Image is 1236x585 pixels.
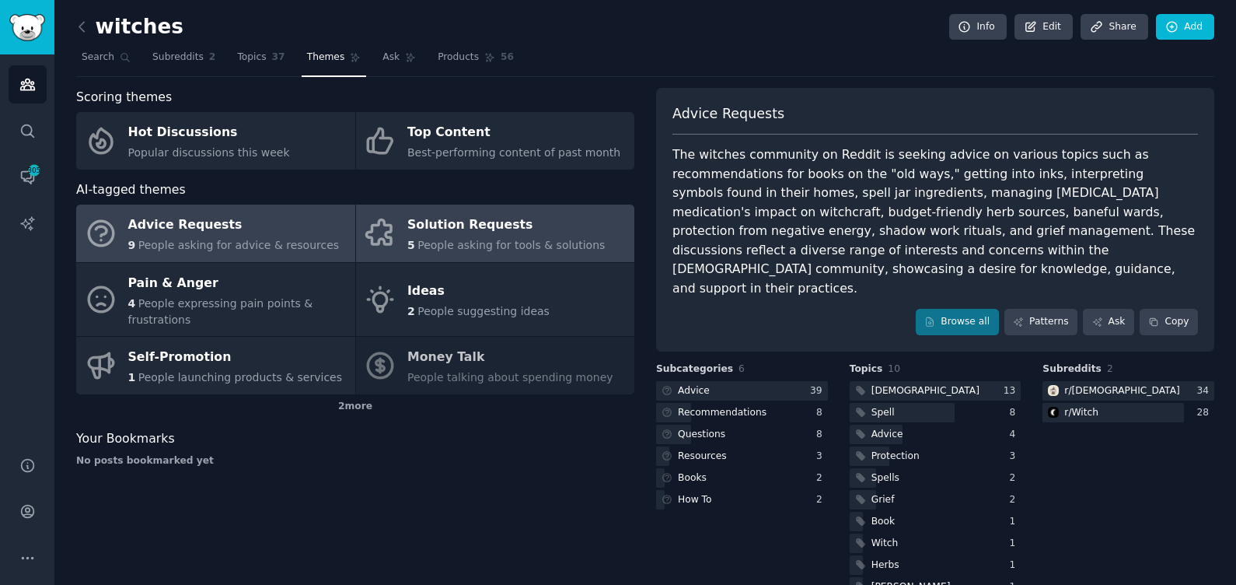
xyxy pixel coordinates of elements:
[76,205,355,262] a: Advice Requests9People asking for advice & resources
[1042,403,1214,422] a: Witchr/Witch28
[810,384,828,398] div: 39
[678,493,712,507] div: How To
[1107,363,1113,374] span: 2
[432,45,519,77] a: Products56
[850,534,1021,553] a: Witch1
[678,406,766,420] div: Recommendations
[871,471,899,485] div: Spells
[76,454,634,468] div: No posts bookmarked yet
[871,537,899,551] div: Witch
[76,263,355,337] a: Pain & Anger4People expressing pain points & frustrations
[76,15,183,40] h2: witches
[672,104,784,124] span: Advice Requests
[152,51,204,65] span: Subreddits
[678,384,710,398] div: Advice
[209,51,216,65] span: 2
[128,213,340,238] div: Advice Requests
[850,381,1021,401] a: [DEMOGRAPHIC_DATA]13
[76,429,175,449] span: Your Bookmarks
[1010,471,1021,485] div: 2
[1048,407,1059,418] img: Witch
[76,45,136,77] a: Search
[1048,385,1059,396] img: witchcraft
[678,450,727,464] div: Resources
[356,263,635,337] a: Ideas2People suggesting ideas
[916,309,999,335] a: Browse all
[76,88,172,107] span: Scoring themes
[850,512,1021,531] a: Book1
[1010,406,1021,420] div: 8
[656,447,828,466] a: Resources3
[656,468,828,488] a: Books2
[382,51,400,65] span: Ask
[871,450,920,464] div: Protection
[871,493,895,507] div: Grief
[1196,406,1214,420] div: 28
[850,468,1021,488] a: Spells2
[1083,309,1134,335] a: Ask
[1196,384,1214,398] div: 34
[9,14,45,41] img: GummySearch logo
[407,279,550,304] div: Ideas
[76,180,186,200] span: AI-tagged themes
[850,425,1021,444] a: Advice4
[128,239,136,251] span: 9
[407,121,620,145] div: Top Content
[1010,450,1021,464] div: 3
[76,337,355,394] a: Self-Promotion1People launching products & services
[888,363,900,374] span: 10
[871,384,979,398] div: [DEMOGRAPHIC_DATA]
[656,381,828,401] a: Advice39
[850,403,1021,422] a: Spell8
[672,145,1198,298] div: The witches community on Reddit is seeking advice on various topics such as recommendations for b...
[407,305,415,317] span: 2
[1081,14,1147,40] a: Share
[1010,559,1021,573] div: 1
[128,345,343,370] div: Self-Promotion
[1004,384,1021,398] div: 13
[656,363,733,377] span: Subcategories
[501,51,514,65] span: 56
[678,471,707,485] div: Books
[1042,363,1102,377] span: Subreddits
[128,146,290,159] span: Popular discussions this week
[307,51,345,65] span: Themes
[871,515,896,529] div: Book
[816,450,828,464] div: 3
[138,371,342,384] span: People launching products & services
[678,428,725,442] div: Questions
[850,490,1021,510] a: Grief2
[147,45,221,77] a: Subreddits2
[1010,428,1021,442] div: 4
[9,158,47,196] a: 305
[76,112,355,170] a: Hot DiscussionsPopular discussions this week
[850,363,883,377] span: Topics
[1140,309,1198,335] button: Copy
[232,45,290,77] a: Topics37
[738,363,745,374] span: 6
[302,45,367,77] a: Themes
[272,51,285,65] span: 37
[417,239,605,251] span: People asking for tools & solutions
[816,406,828,420] div: 8
[850,447,1021,466] a: Protection3
[407,213,605,238] div: Solution Requests
[76,394,634,419] div: 2 more
[1010,537,1021,551] div: 1
[871,406,895,420] div: Spell
[128,297,136,310] span: 4
[128,297,313,326] span: People expressing pain points & frustrations
[656,490,828,510] a: How To2
[1004,309,1077,335] a: Patterns
[377,45,421,77] a: Ask
[816,471,828,485] div: 2
[1042,381,1214,401] a: witchcraftr/[DEMOGRAPHIC_DATA]34
[128,121,290,145] div: Hot Discussions
[949,14,1007,40] a: Info
[1014,14,1073,40] a: Edit
[816,493,828,507] div: 2
[128,271,347,296] div: Pain & Anger
[1010,493,1021,507] div: 2
[407,239,415,251] span: 5
[1064,406,1098,420] div: r/ Witch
